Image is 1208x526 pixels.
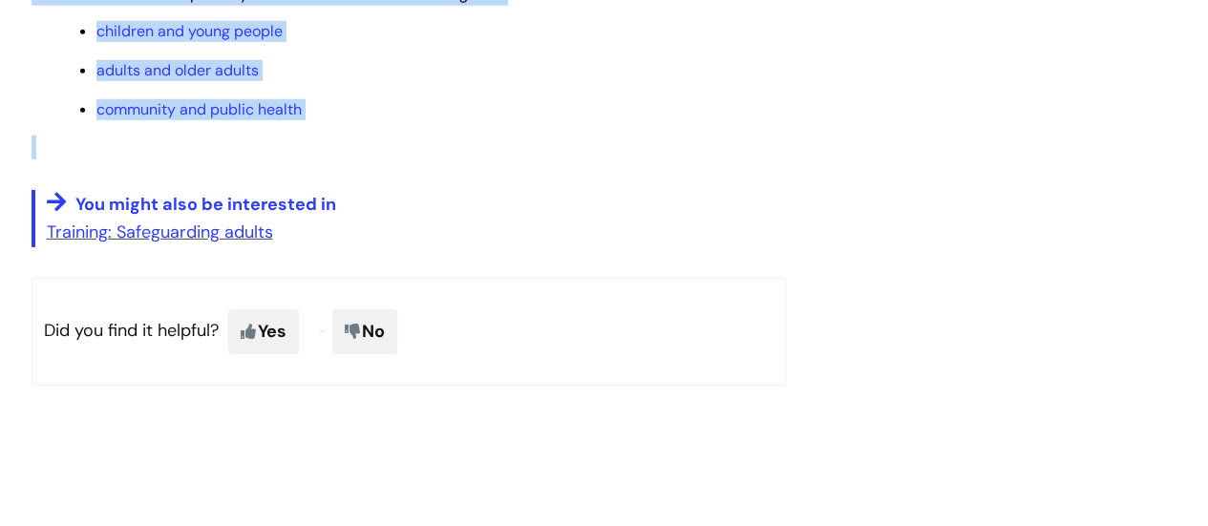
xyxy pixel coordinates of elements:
a: Training: Safeguarding adults [47,221,273,243]
a: children and young people [96,21,283,41]
p: Did you find it helpful? [32,278,786,385]
span: Yes [228,309,299,353]
span: You might also be interested in [75,193,336,216]
a: adults and older adults [96,60,259,80]
a: community and public health [96,99,302,119]
span: No [332,309,397,353]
